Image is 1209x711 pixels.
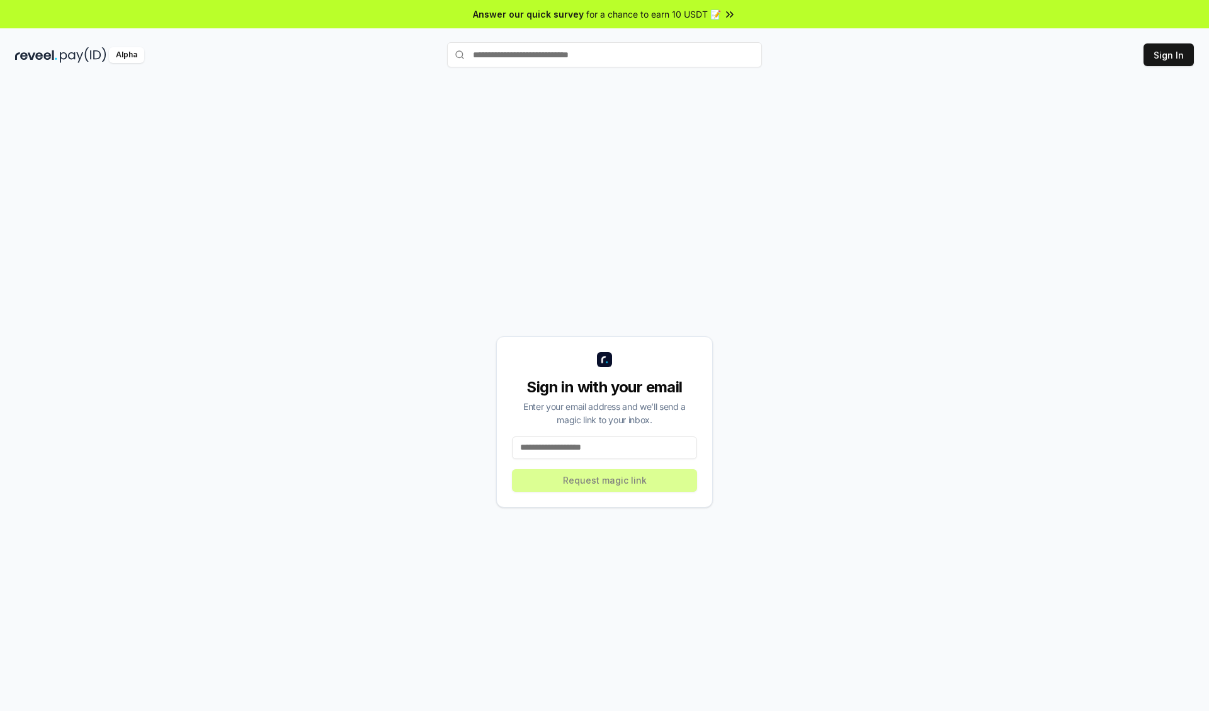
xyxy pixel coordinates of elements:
img: logo_small [597,352,612,367]
div: Enter your email address and we’ll send a magic link to your inbox. [512,400,697,426]
div: Sign in with your email [512,377,697,397]
span: Answer our quick survey [473,8,584,21]
img: pay_id [60,47,106,63]
img: reveel_dark [15,47,57,63]
span: for a chance to earn 10 USDT 📝 [586,8,721,21]
div: Alpha [109,47,144,63]
button: Sign In [1144,43,1194,66]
